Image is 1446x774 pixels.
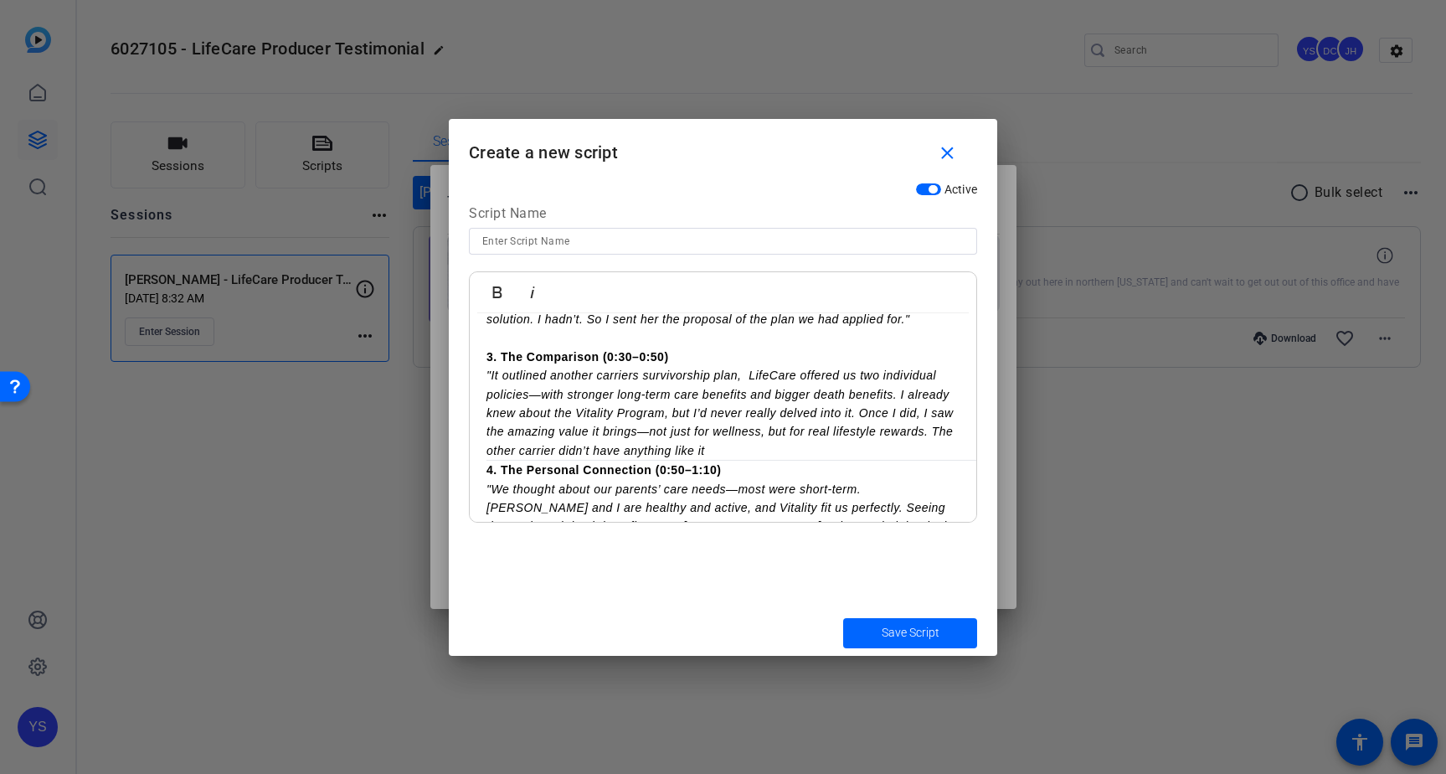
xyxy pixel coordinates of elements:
em: "It outlined another carriers survivorship plan, LifeCare offered us two individual policies—with... [486,369,954,457]
mat-icon: close [937,143,958,164]
div: Script Name [469,204,977,229]
span: Save Script [882,624,939,642]
button: Italic (⌘I) [517,276,548,309]
button: Save Script [843,618,977,648]
button: Bold (⌘B) [481,276,513,309]
strong: 4. The Personal Connection (0:50–1:10) [486,463,721,477]
h1: Create a new script [449,119,997,173]
em: "We thought about our parents’ care needs—most were short-term. [PERSON_NAME] and I are healthy a... [486,482,950,552]
input: Enter Script Name [482,231,964,251]
strong: 3. The Comparison (0:30–0:50) [486,350,669,364]
span: Active [944,183,978,196]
